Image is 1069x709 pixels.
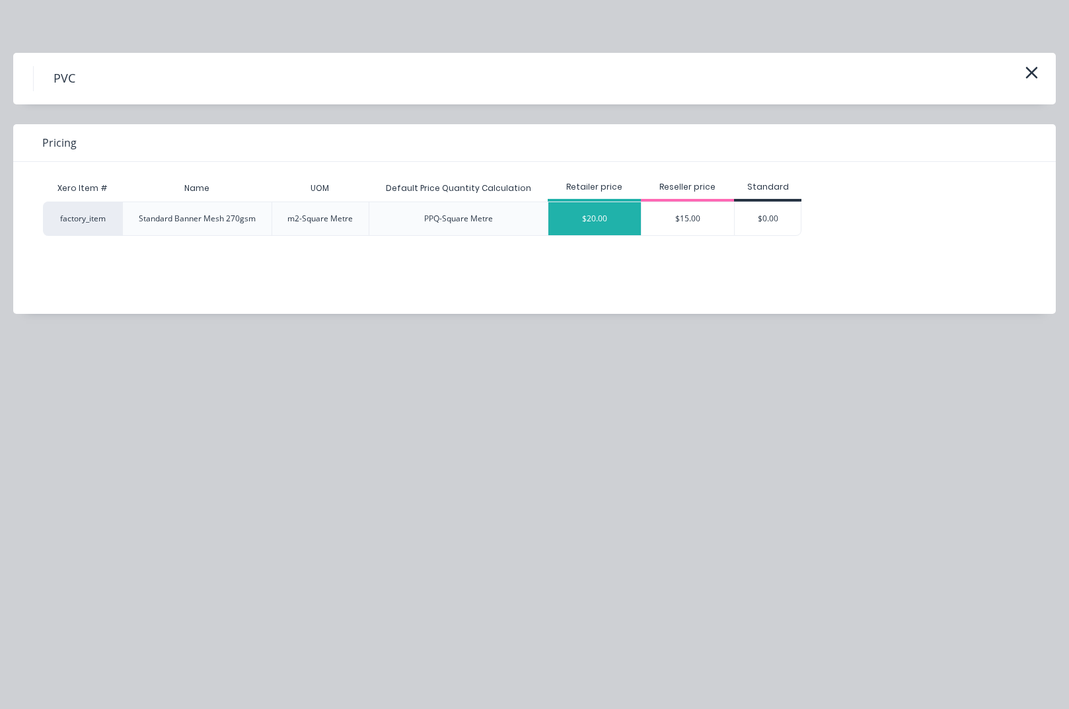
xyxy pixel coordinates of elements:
[287,213,353,225] div: m2-Square Metre
[375,172,542,205] div: Default Price Quantity Calculation
[43,202,122,236] div: factory_item
[300,172,340,205] div: UOM
[42,135,77,151] span: Pricing
[548,202,641,235] div: $20.00
[43,175,122,202] div: Xero Item #
[641,181,734,193] div: Reseller price
[33,66,95,91] h4: PVC
[735,202,801,235] div: $0.00
[174,172,220,205] div: Name
[424,213,493,225] div: PPQ-Square Metre
[139,213,256,225] div: Standard Banner Mesh 270gsm
[548,181,641,193] div: Retailer price
[734,181,801,193] div: Standard
[642,202,734,235] div: $15.00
